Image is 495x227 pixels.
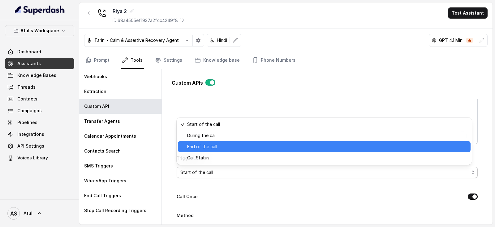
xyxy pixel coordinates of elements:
span: End of the call [187,143,467,150]
div: Start of the call [177,118,472,165]
button: Start of the call [177,167,478,178]
span: Start of the call [180,169,469,176]
span: During the call [187,132,467,139]
span: Call Status [187,154,467,162]
span: Start of the call [187,121,467,128]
